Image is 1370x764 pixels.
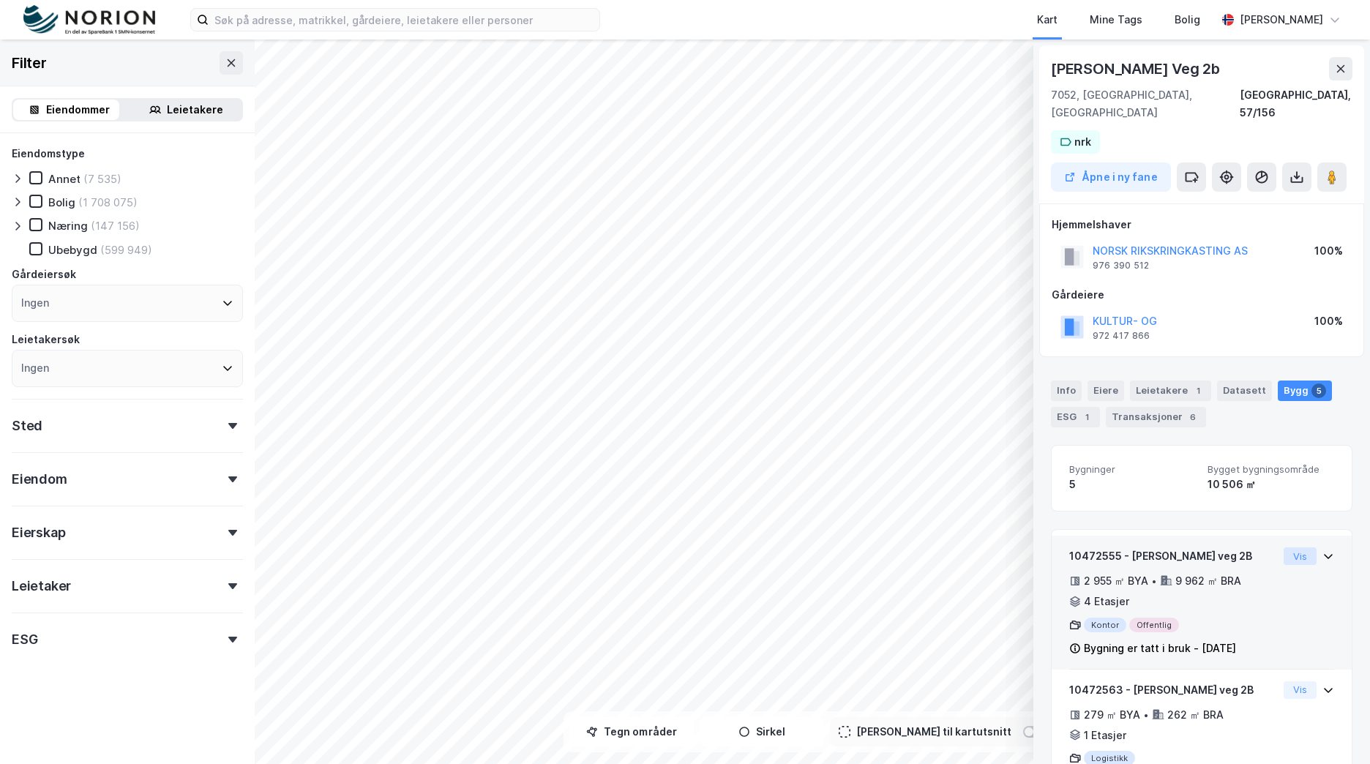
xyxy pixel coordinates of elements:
[1217,381,1272,401] div: Datasett
[12,145,85,162] div: Eiendomstype
[1052,216,1352,233] div: Hjemmelshaver
[1069,681,1278,699] div: 10472563 - [PERSON_NAME] veg 2B
[1284,681,1317,699] button: Vis
[1093,330,1150,342] div: 972 417 866
[1074,133,1091,151] div: nrk
[1079,410,1094,424] div: 1
[1311,383,1326,398] div: 5
[1051,407,1100,427] div: ESG
[1314,312,1343,330] div: 100%
[12,417,42,435] div: Sted
[12,471,67,488] div: Eiendom
[1240,11,1323,29] div: [PERSON_NAME]
[1175,11,1200,29] div: Bolig
[1208,476,1334,493] div: 10 506 ㎡
[12,331,80,348] div: Leietakersøk
[1084,727,1126,744] div: 1 Etasjer
[12,577,71,595] div: Leietaker
[48,195,75,209] div: Bolig
[1240,86,1352,121] div: [GEOGRAPHIC_DATA], 57/156
[1191,383,1205,398] div: 1
[1051,162,1171,192] button: Åpne i ny fane
[1069,476,1196,493] div: 5
[1175,572,1241,590] div: 9 962 ㎡ BRA
[1208,463,1334,476] span: Bygget bygningsområde
[48,219,88,233] div: Næring
[23,5,155,35] img: norion-logo.80e7a08dc31c2e691866.png
[700,717,824,746] button: Sirkel
[48,243,97,257] div: Ubebygd
[1297,694,1370,764] iframe: Chat Widget
[12,266,76,283] div: Gårdeiersøk
[1090,11,1142,29] div: Mine Tags
[1088,381,1124,401] div: Eiere
[91,219,140,233] div: (147 156)
[12,524,65,542] div: Eierskap
[1052,286,1352,304] div: Gårdeiere
[1278,381,1332,401] div: Bygg
[46,101,110,119] div: Eiendommer
[1051,57,1223,80] div: [PERSON_NAME] Veg 2b
[1069,463,1196,476] span: Bygninger
[83,172,121,186] div: (7 535)
[1084,593,1129,610] div: 4 Etasjer
[1106,407,1206,427] div: Transaksjoner
[856,723,1011,741] div: [PERSON_NAME] til kartutsnitt
[1314,242,1343,260] div: 100%
[209,9,599,31] input: Søk på adresse, matrikkel, gårdeiere, leietakere eller personer
[1084,640,1236,657] div: Bygning er tatt i bruk - [DATE]
[1084,706,1140,724] div: 279 ㎡ BYA
[1037,11,1058,29] div: Kart
[167,101,223,119] div: Leietakere
[1069,547,1278,565] div: 10472555 - [PERSON_NAME] veg 2B
[48,172,81,186] div: Annet
[1186,410,1200,424] div: 6
[21,359,49,377] div: Ingen
[1151,575,1157,587] div: •
[100,243,152,257] div: (599 949)
[569,717,694,746] button: Tegn områder
[1051,381,1082,401] div: Info
[12,51,47,75] div: Filter
[1093,260,1149,271] div: 976 390 512
[1143,709,1149,721] div: •
[21,294,49,312] div: Ingen
[1284,547,1317,565] button: Vis
[78,195,138,209] div: (1 708 075)
[1297,694,1370,764] div: Kontrollprogram for chat
[1130,381,1211,401] div: Leietakere
[1167,706,1224,724] div: 262 ㎡ BRA
[12,631,37,648] div: ESG
[1051,86,1240,121] div: 7052, [GEOGRAPHIC_DATA], [GEOGRAPHIC_DATA]
[1084,572,1148,590] div: 2 955 ㎡ BYA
